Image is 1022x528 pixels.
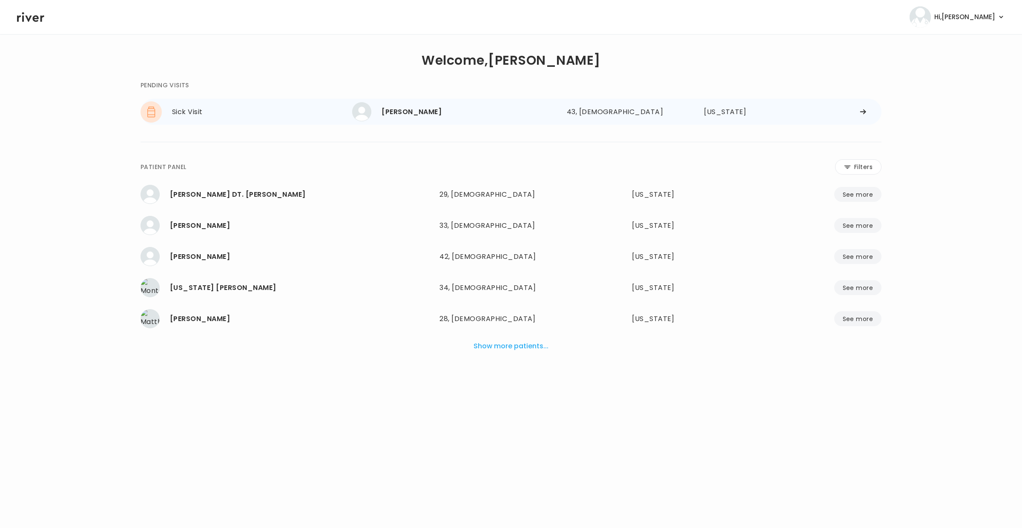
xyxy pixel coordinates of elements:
img: Matthew Brinkman [141,309,160,328]
button: Filters [835,159,881,175]
img: Melissa Carlson [352,102,371,121]
div: PATIENT PANEL [141,162,186,172]
div: Melissa Carlson [382,106,560,118]
button: See more [834,311,881,326]
button: See more [834,218,881,233]
div: Oregon [632,220,732,232]
img: MELISSA DILEN TREVIZO GOMEZ [141,185,160,204]
img: Zachary DeCecchis [141,216,160,235]
button: Show more patients... [470,337,552,356]
div: 33, [DEMOGRAPHIC_DATA] [439,220,582,232]
button: user avatarHi,[PERSON_NAME] [910,6,1005,28]
img: Jennifer Orth [141,247,160,266]
div: 42, [DEMOGRAPHIC_DATA] [439,251,582,263]
button: See more [834,249,881,264]
div: California [704,106,774,118]
div: 29, [DEMOGRAPHIC_DATA] [439,189,582,201]
div: Matthew Brinkman [170,313,433,325]
div: Montana Horner [170,282,433,294]
div: Zachary DeCecchis [170,220,433,232]
div: Jennifer Orth [170,251,433,263]
div: Arizona [632,282,732,294]
img: Montana Horner [141,278,160,297]
div: 28, [DEMOGRAPHIC_DATA] [439,313,582,325]
div: 43, [DEMOGRAPHIC_DATA] [567,106,667,118]
div: Colorado [632,313,732,325]
div: 34, [DEMOGRAPHIC_DATA] [439,282,582,294]
div: Minnesota [632,251,732,263]
div: PENDING VISITS [141,80,189,90]
div: Colorado [632,189,732,201]
h1: Welcome, [PERSON_NAME] [422,55,600,66]
img: user avatar [910,6,931,28]
div: MELISSA DILEN TREVIZO GOMEZ [170,189,433,201]
button: See more [834,280,881,295]
span: Hi, [PERSON_NAME] [934,11,995,23]
button: See more [834,187,881,202]
div: Sick Visit [172,106,352,118]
